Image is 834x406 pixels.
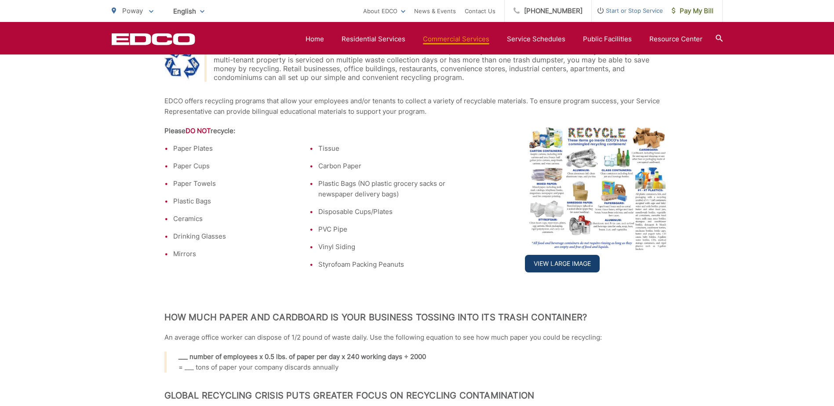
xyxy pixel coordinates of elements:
[423,34,489,44] a: Commercial Services
[318,178,455,199] li: Plastic Bags (NO plastic grocery sacks or newspaper delivery bags)
[173,161,310,171] li: Paper Cups
[164,332,670,343] p: An average office worker can dispose of 1/2 pound of waste daily. Use the following equation to s...
[318,259,455,270] li: Styrofoam Packing Peanuts
[173,178,310,189] li: Paper Towels
[112,33,195,45] a: EDCD logo. Return to the homepage.
[583,34,632,44] a: Public Facilities
[164,312,670,323] h2: How much paper and cardboard is your business tossing into its trash container?
[342,34,405,44] a: Residential Services
[164,47,200,79] img: Recycling Symbol
[318,143,455,154] li: Tissue
[173,214,310,224] li: Ceramics
[214,47,670,82] div: Businesses diverting recyclable materials from rubbish containers can potentially reduce trash co...
[672,6,714,16] span: Pay My Bill
[173,196,310,207] li: Plastic Bags
[649,34,703,44] a: Resource Center
[318,242,455,252] li: Vinyl Siding
[363,6,405,16] a: About EDCO
[465,6,495,16] a: Contact Us
[525,126,670,253] img: image
[318,207,455,217] li: Disposable Cups/Plates
[306,34,324,44] a: Home
[164,390,670,401] h2: Global Recycling Crisis Puts Greater Focus on Recycling Contamination
[164,126,455,143] th: Please recycle:
[507,34,565,44] a: Service Schedules
[164,96,670,117] p: EDCO offers recycling programs that allow your employees and/or tenants to collect a variety of r...
[186,127,211,135] strong: DO NOT
[414,6,456,16] a: News & Events
[318,224,455,235] li: PVC Pipe
[167,4,211,19] span: English
[525,255,600,272] a: View Large Image
[178,352,426,361] strong: ___ number of employees x 0.5 lbs. of paper per day x 240 working days ÷ 2000
[173,231,310,242] li: Drinking Glasses
[178,352,670,373] p: = ___ tons of paper your company discards annually
[173,249,310,259] li: Mirrors
[122,7,143,15] span: Poway
[173,143,310,154] li: Paper Plates
[318,161,455,171] li: Carbon Paper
